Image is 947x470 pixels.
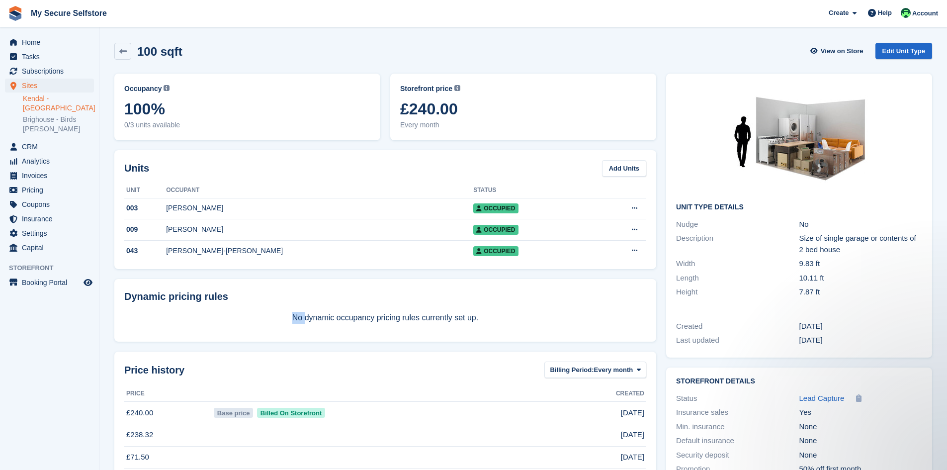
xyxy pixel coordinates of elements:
[124,100,370,118] span: 100%
[676,219,799,230] div: Nudge
[166,224,473,235] div: [PERSON_NAME]
[124,84,162,94] span: Occupancy
[676,321,799,332] div: Created
[901,8,911,18] img: Vickie Wedge
[912,8,938,18] span: Account
[5,35,94,49] a: menu
[22,35,82,49] span: Home
[22,183,82,197] span: Pricing
[799,394,845,402] span: Lead Capture
[829,8,849,18] span: Create
[5,64,94,78] a: menu
[23,94,94,113] a: Kendal - [GEOGRAPHIC_DATA]
[214,408,253,418] span: Base price
[22,276,82,289] span: Booking Portal
[400,120,646,130] span: Every month
[676,393,799,404] div: Status
[5,140,94,154] a: menu
[124,402,212,424] td: £240.00
[124,289,646,304] div: Dynamic pricing rules
[257,408,325,418] span: Billed On Storefront
[22,79,82,93] span: Sites
[473,183,592,198] th: Status
[124,224,166,235] div: 009
[676,273,799,284] div: Length
[454,85,460,91] img: icon-info-grey-7440780725fd019a000dd9b08b2336e03edf1995a4989e88bcd33f0948082b44.svg
[22,197,82,211] span: Coupons
[799,258,922,270] div: 9.83 ft
[799,233,922,255] div: Size of single garage or contents of 2 bed house
[22,64,82,78] span: Subscriptions
[676,286,799,298] div: Height
[799,335,922,346] div: [DATE]
[602,160,646,177] a: Add Units
[676,203,922,211] h2: Unit Type details
[22,169,82,183] span: Invoices
[5,197,94,211] a: menu
[166,246,473,256] div: [PERSON_NAME]-[PERSON_NAME]
[124,203,166,213] div: 003
[124,424,212,446] td: £238.32
[473,246,518,256] span: Occupied
[799,321,922,332] div: [DATE]
[809,43,867,59] a: View on Store
[621,452,644,463] span: [DATE]
[799,421,922,433] div: None
[725,84,874,195] img: 100-sqft-unit.jpg
[124,446,212,469] td: £71.50
[473,203,518,213] span: Occupied
[166,203,473,213] div: [PERSON_NAME]
[8,6,23,21] img: stora-icon-8386f47178a22dfd0bd8f6a31ec36ba5ce8667c1dd55bd0f319d3a0aa187defe.svg
[5,226,94,240] a: menu
[676,421,799,433] div: Min. insurance
[799,219,922,230] div: No
[82,277,94,288] a: Preview store
[799,435,922,447] div: None
[621,407,644,419] span: [DATE]
[621,429,644,441] span: [DATE]
[400,84,452,94] span: Storefront price
[164,85,170,91] img: icon-info-grey-7440780725fd019a000dd9b08b2336e03edf1995a4989e88bcd33f0948082b44.svg
[166,183,473,198] th: Occupant
[23,115,94,134] a: Brighouse - Birds [PERSON_NAME]
[5,183,94,197] a: menu
[22,241,82,255] span: Capital
[124,386,212,402] th: Price
[676,435,799,447] div: Default insurance
[22,154,82,168] span: Analytics
[5,50,94,64] a: menu
[799,393,845,404] a: Lead Capture
[9,263,99,273] span: Storefront
[676,233,799,255] div: Description
[124,312,646,324] p: No dynamic occupancy pricing rules currently set up.
[676,407,799,418] div: Insurance sales
[676,450,799,461] div: Security deposit
[5,169,94,183] a: menu
[137,45,182,58] h2: 100 sqft
[22,226,82,240] span: Settings
[22,140,82,154] span: CRM
[22,212,82,226] span: Insurance
[799,450,922,461] div: None
[799,286,922,298] div: 7.87 ft
[5,276,94,289] a: menu
[878,8,892,18] span: Help
[594,365,633,375] span: Every month
[5,241,94,255] a: menu
[124,363,184,377] span: Price history
[875,43,932,59] a: Edit Unit Type
[124,120,370,130] span: 0/3 units available
[544,362,646,378] button: Billing Period: Every month
[799,407,922,418] div: Yes
[400,100,646,118] span: £240.00
[124,246,166,256] div: 043
[124,183,166,198] th: Unit
[616,389,644,398] span: Created
[27,5,111,21] a: My Secure Selfstore
[676,335,799,346] div: Last updated
[676,258,799,270] div: Width
[124,161,149,176] h2: Units
[5,154,94,168] a: menu
[22,50,82,64] span: Tasks
[5,212,94,226] a: menu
